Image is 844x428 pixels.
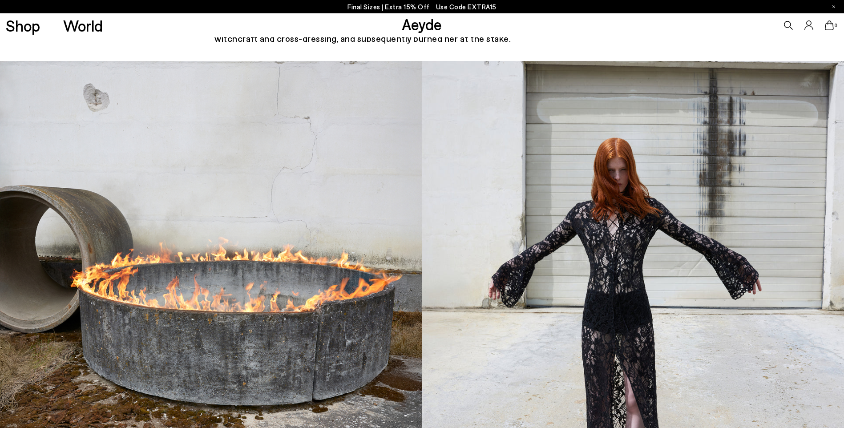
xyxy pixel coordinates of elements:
a: Shop [6,18,40,33]
p: Final Sizes | Extra 15% Off [347,1,497,12]
span: Navigate to /collections/ss25-final-sizes [436,3,497,11]
span: 0 [834,23,838,28]
a: 0 [825,20,834,30]
a: Aeyde [402,15,442,33]
a: World [63,18,103,33]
